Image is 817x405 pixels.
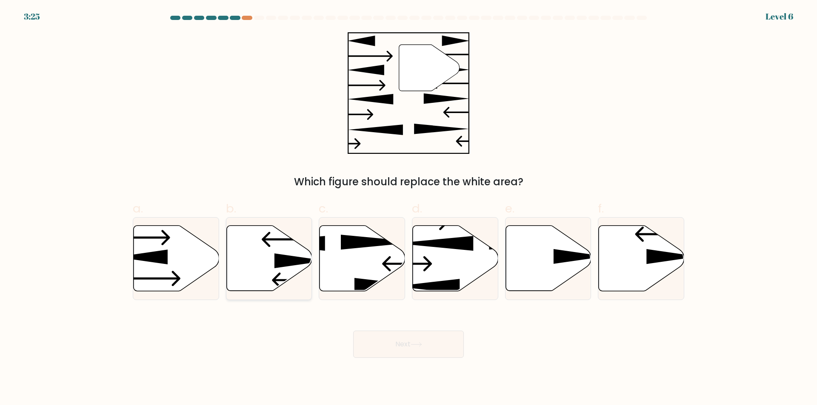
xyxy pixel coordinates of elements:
div: Which figure should replace the white area? [138,174,679,190]
div: Level 6 [766,10,793,23]
span: a. [133,200,143,217]
span: b. [226,200,236,217]
span: e. [505,200,514,217]
span: d. [412,200,422,217]
span: c. [319,200,328,217]
g: " [399,45,460,91]
div: 3:25 [24,10,40,23]
span: f. [598,200,604,217]
button: Next [353,331,464,358]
